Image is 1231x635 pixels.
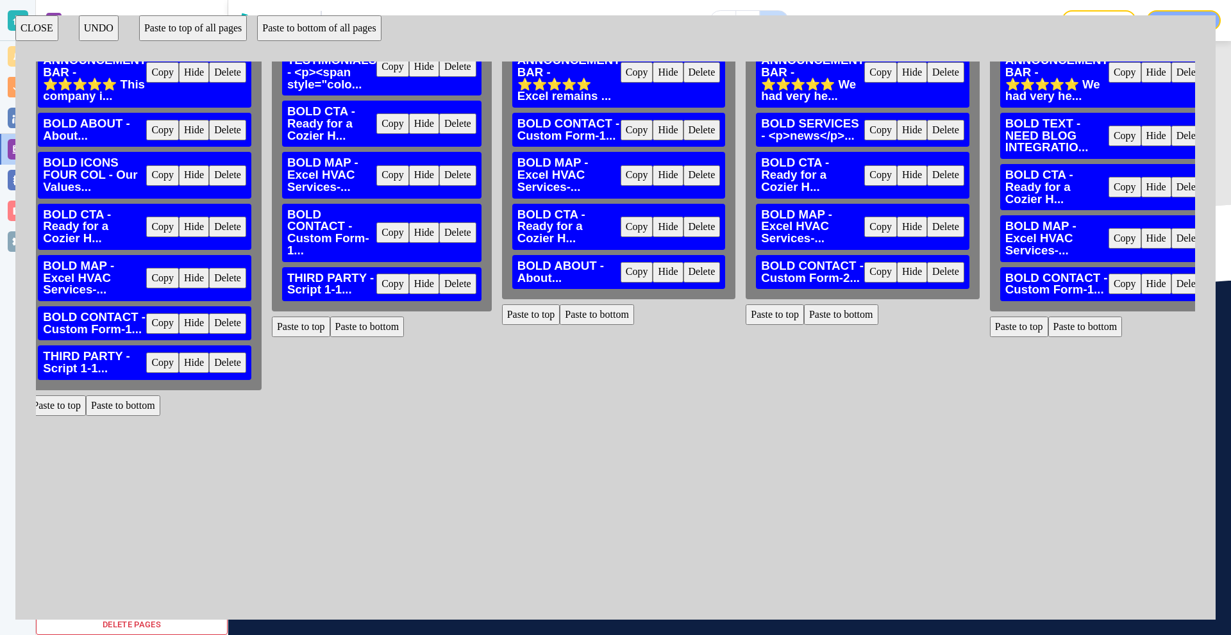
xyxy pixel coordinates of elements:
[653,120,683,140] button: Hide
[1005,272,1109,296] h3: BOLD CONTACT - Custom Form-1...
[409,222,439,243] button: Hide
[897,262,927,283] button: Hide
[376,274,409,294] button: Copy
[287,157,376,193] h3: BOLD MAP - Excel HVAC Services-...
[927,62,964,83] button: Delete
[864,262,897,283] button: Copy
[287,106,376,142] h3: BOLD CTA - Ready for a Cozier H...
[209,62,246,83] button: Delete
[209,217,246,237] button: Delete
[761,209,864,245] h3: BOLD MAP - Excel HVAC Services-...
[287,42,376,90] h3: BOLD TESTIMONIALS - <p><span style="colo...
[43,118,146,142] h3: BOLD ABOUT - About...
[1078,15,1119,26] p: Save Draft
[653,262,683,283] button: Hide
[1141,126,1171,146] button: Hide
[1005,220,1109,256] h3: BOLD MAP - Excel HVAC Services-...
[517,118,621,142] h3: BOLD CONTACT - Custom Form-1...
[272,317,330,337] button: Paste to top
[761,118,864,142] h3: BOLD SERVICES - <p>news</p>...
[439,113,476,134] button: Delete
[86,395,160,416] button: Paste to bottom
[927,120,964,140] button: Delete
[1141,177,1171,197] button: Hide
[1005,42,1109,103] h3: BOLD ANNOUNCEMENT BAR - ⭐⭐⭐⭐⭐ We had very he...
[621,262,653,283] button: Copy
[897,120,927,140] button: Hide
[376,165,409,186] button: Copy
[330,317,405,337] button: Paste to bottom
[517,260,621,284] h3: BOLD ABOUT - About...
[409,274,439,294] button: Hide
[927,262,964,283] button: Delete
[179,352,209,373] button: Hide
[621,217,653,237] button: Copy
[376,56,409,77] button: Copy
[864,217,897,237] button: Copy
[36,615,228,635] button: Delete pages
[927,165,964,186] button: Delete
[621,120,653,140] button: Copy
[1171,177,1209,197] button: Delete
[146,352,179,373] button: Copy
[43,260,146,296] h3: BOLD MAP - Excel HVAC Services-...
[517,42,621,103] h3: BOLD ANNOUNCEMENT BAR - ⭐⭐⭐⭐⭐ Excel remains ...
[683,62,721,83] button: Delete
[502,304,560,325] button: Paste to top
[409,165,439,186] button: Hide
[1171,126,1209,146] button: Delete
[79,15,119,41] button: UNDO
[257,15,381,41] button: Paste to bottom of all pages
[683,120,721,140] button: Delete
[209,352,246,373] button: Delete
[653,217,683,237] button: Hide
[179,165,209,186] button: Hide
[179,62,209,83] button: Hide
[1171,228,1209,249] button: Delete
[560,304,634,325] button: Paste to bottom
[1005,169,1109,205] h3: BOLD CTA - Ready for a Cozier H...
[46,13,62,28] img: editor icon
[179,268,209,288] button: Hide
[43,350,146,374] h3: THIRD PARTY - Script 1-1...
[761,157,864,193] h3: BOLD CTA - Ready for a Cozier H...
[761,42,864,103] h3: BOLD ANNOUNCEMENT BAR - ⭐⭐⭐⭐⭐ We had very he...
[409,113,439,134] button: Hide
[209,313,246,334] button: Delete
[43,157,146,193] h3: BOLD ICONS FOUR COL - Our Values...
[439,274,476,294] button: Delete
[287,209,376,257] h3: BOLD CONTACT - Custom Form-1...
[746,304,804,325] button: Paste to top
[209,120,246,140] button: Delete
[621,62,653,83] button: Copy
[621,165,653,186] button: Copy
[146,268,179,288] button: Copy
[1109,228,1141,249] button: Copy
[1012,15,1051,26] h3: Need help?
[179,120,209,140] button: Hide
[179,313,209,334] button: Hide
[761,260,864,284] h3: BOLD CONTACT - Custom Form-2...
[146,62,179,83] button: Copy
[139,15,247,41] button: Paste to top of all pages
[439,165,476,186] button: Delete
[897,165,927,186] button: Hide
[990,317,1048,337] button: Paste to top
[1171,62,1209,83] button: Delete
[1109,177,1141,197] button: Copy
[439,222,476,243] button: Delete
[43,209,146,245] h3: BOLD CTA - Ready for a Cozier H...
[1170,15,1197,26] p: Publish
[864,165,897,186] button: Copy
[146,120,179,140] button: Copy
[804,304,878,325] button: Paste to bottom
[517,209,621,245] h3: BOLD CTA - Ready for a Cozier H...
[209,165,246,186] button: Delete
[15,15,58,41] button: CLOSE
[179,217,209,237] button: Hide
[1109,126,1141,146] button: Copy
[653,62,683,83] button: Hide
[1109,274,1141,294] button: Copy
[209,268,246,288] button: Delete
[897,62,927,83] button: Hide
